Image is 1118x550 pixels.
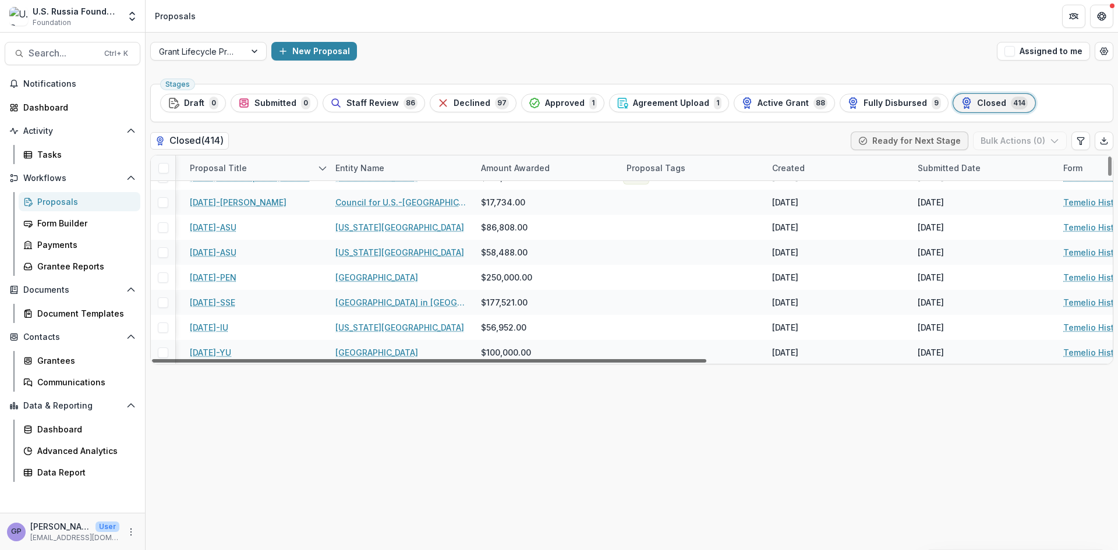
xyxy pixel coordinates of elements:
[765,162,812,174] div: Created
[609,94,729,112] button: Agreement Upload1
[19,463,140,482] a: Data Report
[864,98,927,108] span: Fully Disbursed
[5,42,140,65] button: Search...
[5,281,140,299] button: Open Documents
[772,196,798,208] div: [DATE]
[19,214,140,233] a: Form Builder
[150,132,229,149] h2: Closed ( 414 )
[124,525,138,539] button: More
[973,132,1067,150] button: Bulk Actions (0)
[346,98,399,108] span: Staff Review
[5,328,140,346] button: Open Contacts
[454,98,490,108] span: Declined
[33,5,119,17] div: U.S. Russia Foundation
[323,94,425,112] button: Staff Review86
[155,10,196,22] div: Proposals
[19,235,140,254] a: Payments
[918,296,944,308] div: [DATE]
[633,98,709,108] span: Agreement Upload
[271,42,357,61] button: New Proposal
[150,8,200,24] nav: breadcrumb
[918,271,944,283] div: [DATE]
[190,271,236,283] a: [DATE]-PEN
[1062,5,1085,28] button: Partners
[95,521,119,532] p: User
[190,346,231,359] a: [DATE]-YU
[772,221,798,233] div: [DATE]
[335,296,467,308] a: [GEOGRAPHIC_DATA] in [GEOGRAPHIC_DATA]
[19,304,140,323] a: Document Templates
[851,132,968,150] button: Ready for Next Stage
[911,155,1056,180] div: Submitted Date
[772,246,798,258] div: [DATE]
[918,246,944,258] div: [DATE]
[481,271,532,283] span: $250,000.00
[335,321,464,333] a: [US_STATE][GEOGRAPHIC_DATA]
[734,94,835,112] button: Active Grant88
[620,162,692,174] div: Proposal Tags
[19,192,140,211] a: Proposals
[183,155,328,180] div: Proposal Title
[911,162,988,174] div: Submitted Date
[620,155,765,180] div: Proposal Tags
[23,79,136,89] span: Notifications
[481,246,528,258] span: $58,488.00
[23,126,122,136] span: Activity
[19,145,140,164] a: Tasks
[19,420,140,439] a: Dashboard
[23,401,122,411] span: Data & Reporting
[589,97,597,109] span: 1
[19,441,140,460] a: Advanced Analytics
[23,285,122,295] span: Documents
[37,239,131,251] div: Payments
[495,97,509,109] span: 97
[481,296,528,308] span: $177,521.00
[190,321,228,333] a: [DATE]-IU
[521,94,604,112] button: Approved1
[37,354,131,367] div: Grantees
[545,98,585,108] span: Approved
[430,94,516,112] button: Declined97
[918,196,944,208] div: [DATE]
[481,321,526,333] span: $56,952.00
[335,196,467,208] a: Council for U.S.-[GEOGRAPHIC_DATA] Relations
[11,528,22,535] div: Gennady Podolny
[102,47,130,60] div: Ctrl + K
[165,80,190,88] span: Stages
[1056,162,1089,174] div: Form
[474,155,620,180] div: Amount Awarded
[765,155,911,180] div: Created
[474,162,557,174] div: Amount Awarded
[5,396,140,415] button: Open Data & Reporting
[335,346,418,359] a: [GEOGRAPHIC_DATA]
[23,101,131,113] div: Dashboard
[328,155,474,180] div: Entity Name
[37,307,131,320] div: Document Templates
[918,321,944,333] div: [DATE]
[5,122,140,140] button: Open Activity
[29,48,97,59] span: Search...
[335,221,464,233] a: [US_STATE][GEOGRAPHIC_DATA]
[813,97,827,109] span: 88
[160,94,226,112] button: Draft0
[318,164,327,173] svg: sorted descending
[190,296,235,308] a: [DATE]-SSE
[772,321,798,333] div: [DATE]
[404,97,418,109] span: 86
[37,423,131,435] div: Dashboard
[37,466,131,478] div: Data Report
[190,246,236,258] a: [DATE]-ASU
[481,346,531,359] span: $100,000.00
[19,351,140,370] a: Grantees
[758,98,809,108] span: Active Grant
[953,94,1035,112] button: Closed414
[30,533,119,543] p: [EMAIL_ADDRESS][DOMAIN_NAME]
[231,94,318,112] button: Submitted0
[37,196,131,208] div: Proposals
[977,98,1006,108] span: Closed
